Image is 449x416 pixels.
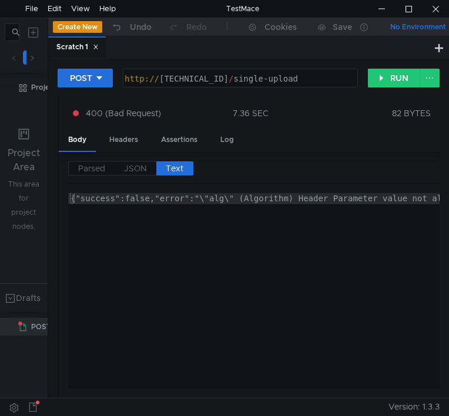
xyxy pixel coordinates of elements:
[16,291,41,305] div: Drafts
[152,129,207,151] div: Assertions
[86,107,161,120] span: 400 (Bad Request)
[233,108,269,119] div: 7.36 SEC
[53,21,102,33] button: Create New
[78,163,105,174] span: Parsed
[211,129,243,151] div: Log
[130,20,152,34] div: Undo
[264,20,297,34] div: Cookies
[186,20,207,34] div: Redo
[124,163,147,174] span: JSON
[368,69,420,87] button: RUN
[100,129,148,151] div: Headers
[31,79,56,96] div: Project
[102,18,160,36] button: Undo
[160,18,215,36] button: Redo
[70,72,92,84] div: POST
[333,23,352,31] div: Save
[56,41,99,53] div: Scratch 1
[59,129,96,152] div: Body
[392,108,431,119] div: 82 BYTES
[166,163,183,174] span: Text
[58,69,113,87] button: POST
[388,398,440,415] span: Version: 1.3.3
[31,318,51,336] span: POST
[390,22,446,33] div: No Environment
